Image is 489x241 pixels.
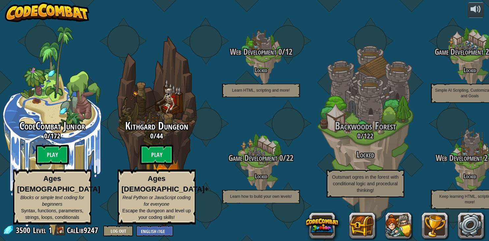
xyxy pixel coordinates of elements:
[209,47,313,56] h3: /
[48,225,52,235] span: 1
[230,194,292,199] span: Learn how to build your own levels!
[229,152,277,164] span: Game Development
[36,145,69,165] btn: Play
[5,2,89,22] img: CodeCombat - Learn how to code by playing a game
[276,46,282,57] span: 0
[435,46,489,57] span: Game Development 2
[335,119,396,133] span: Backwoods Forest
[285,46,292,57] span: 12
[232,88,290,93] span: Learn HTML, scripting and more!
[313,132,418,140] h3: /
[313,150,418,159] h3: Locked
[67,225,100,235] a: CalLib9247
[357,131,361,141] span: 0
[209,173,313,179] h4: Locked
[21,208,83,220] span: Syntax, functions, parameters, strings, loops, conditionals
[122,174,209,193] strong: Ages [DEMOGRAPHIC_DATA]+
[156,131,163,141] span: 44
[332,174,398,193] span: Outsmart ogres in the forest with conditional logic and procedural thinking!
[20,195,84,207] span: Blocks or simple text coding for beginners
[17,174,100,193] strong: Ages [DEMOGRAPHIC_DATA]
[16,225,32,235] span: 3500
[209,154,313,163] h3: /
[230,46,276,57] span: Web Development
[19,119,85,133] span: CodeCombat Junior
[104,26,209,235] div: Complete previous world to unlock
[104,132,209,140] h3: /
[33,225,46,236] span: Level
[286,152,293,164] span: 22
[364,131,373,141] span: 122
[277,152,283,164] span: 0
[436,152,488,164] span: Web Development 2
[468,2,484,18] button: Adjust volume
[209,67,313,73] h4: Locked
[103,226,133,236] button: Log Out
[122,195,191,207] span: Real Python or JavaScript coding for everyone
[122,208,191,220] span: Escape the dungeon and level up your coding skills!
[150,131,153,141] span: 0
[125,119,188,133] span: Kithgard Dungeon
[140,145,173,165] btn: Play
[44,131,47,141] span: 0
[50,131,60,141] span: 172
